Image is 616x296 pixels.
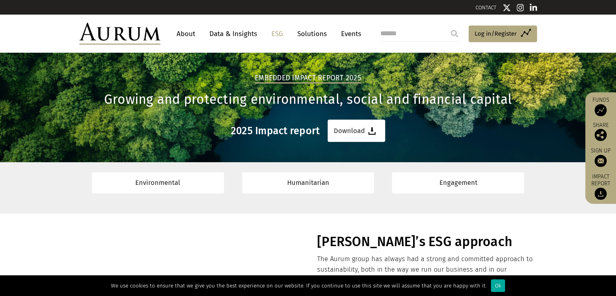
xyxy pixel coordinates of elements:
[589,122,612,141] div: Share
[337,26,361,41] a: Events
[595,129,607,141] img: Share this post
[475,29,517,39] span: Log in/Register
[491,279,505,292] div: Ok
[317,234,535,250] h1: [PERSON_NAME]’s ESG approach
[446,26,463,42] input: Submit
[173,26,199,41] a: About
[242,172,374,193] a: Humanitarian
[589,97,612,116] a: Funds
[589,173,612,200] a: Impact report
[530,4,537,12] img: Linkedin icon
[92,172,224,193] a: Environmental
[267,26,287,41] a: ESG
[595,155,607,167] img: Sign up to our newsletter
[469,26,537,43] a: Log in/Register
[205,26,261,41] a: Data & Insights
[392,172,524,193] a: Engagement
[517,4,524,12] img: Instagram icon
[328,120,385,142] a: Download
[231,125,320,137] h3: 2025 Impact report
[595,104,607,116] img: Access Funds
[255,74,361,84] h2: Embedded Impact report 2025
[293,26,331,41] a: Solutions
[79,23,160,45] img: Aurum
[79,92,537,107] h1: Growing and protecting environmental, social and financial capital
[589,147,612,167] a: Sign up
[503,4,511,12] img: Twitter icon
[475,4,497,11] a: CONTACT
